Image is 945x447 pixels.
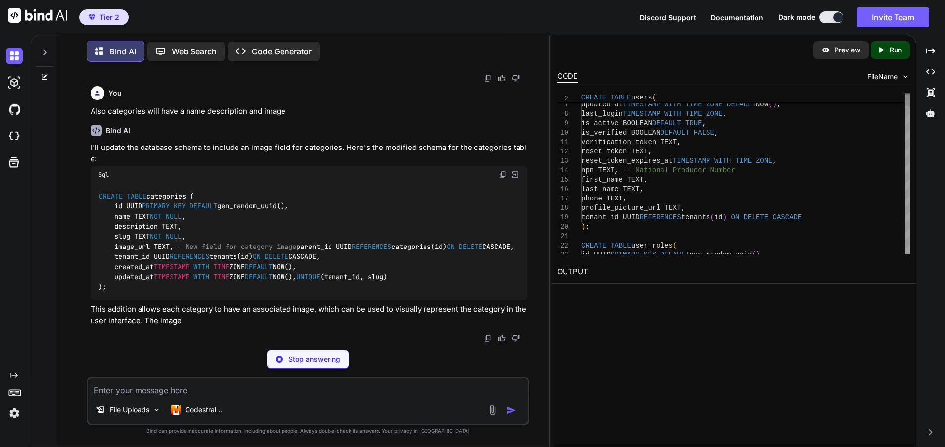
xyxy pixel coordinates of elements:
[512,74,520,82] img: dislike
[639,185,643,193] span: ,
[91,304,527,326] p: This addition allows each category to have an associated image, which can be used to visually rep...
[87,427,529,435] p: Bind can provide inaccurate information, including about people. Always double-check its answers....
[288,354,340,364] p: Stop answering
[857,7,929,27] button: Invite Team
[644,176,648,184] span: ,
[723,110,727,118] span: ,
[91,142,527,164] p: I'll update the database schema to include an image field for categories. Here's the modified sch...
[6,101,23,118] img: githubDark
[644,251,656,259] span: KEY
[99,192,146,200] span: CREATE TABLE
[623,195,627,202] span: ,
[557,166,568,175] div: 14
[193,262,209,271] span: WITH
[557,222,568,232] div: 20
[673,242,677,249] span: (
[661,129,690,137] span: DEFAULT
[752,251,756,259] span: (
[6,128,23,145] img: cloudideIcon
[639,213,681,221] span: REFERENCES
[8,8,67,23] img: Bind AI
[557,147,568,156] div: 12
[581,138,677,146] span: verification_token TEXT
[213,262,229,271] span: TIME
[79,9,129,25] button: premiumTier 2
[664,100,681,108] span: WITH
[623,100,661,108] span: TIMESTAMP
[352,242,391,251] span: REFERENCES
[611,251,640,259] span: PRIMARY
[557,213,568,222] div: 19
[714,157,731,165] span: WITH
[685,100,702,108] span: TIME
[581,100,623,108] span: updated_at
[484,334,492,342] img: copy
[581,195,623,202] span: phone TEXT
[706,110,723,118] span: ZONE
[768,100,772,108] span: (
[581,94,606,101] span: CREATE
[557,100,568,109] div: 7
[6,405,23,422] img: settings
[557,185,568,194] div: 16
[581,157,673,165] span: reset_token_expires_at
[109,46,136,57] p: Bind AI
[614,166,618,174] span: ,
[727,100,756,108] span: DEFAULT
[664,110,681,118] span: WITH
[640,13,696,22] span: Discord Support
[611,242,631,249] span: TABLE
[581,185,640,193] span: last_name TEXT
[98,191,514,292] code: categories ( id UUID gen_random_uuid(), name TEXT , description TEXT, slug TEXT , image_url TEXT,...
[89,14,95,20] img: premium
[110,405,149,415] p: File Uploads
[150,212,182,221] span: NOT NULL
[296,272,320,281] span: UNIQUE
[714,129,718,137] span: ,
[581,213,640,221] span: tenant_id UUID
[142,202,186,211] span: PRIMARY KEY
[714,213,723,221] span: id
[170,252,209,261] span: REFERENCES
[623,110,661,118] span: TIMESTAMP
[760,251,764,259] span: ,
[581,176,644,184] span: first_name TEXT
[685,110,702,118] span: TIME
[98,171,109,179] span: Sql
[631,94,652,101] span: users
[681,204,685,212] span: ,
[901,72,910,81] img: chevron down
[557,94,568,103] span: 2
[154,272,189,281] span: TIMESTAMP
[557,241,568,250] div: 22
[498,334,506,342] img: like
[6,74,23,91] img: darkAi-studio
[557,128,568,138] div: 10
[694,129,714,137] span: FALSE
[150,232,182,241] span: NOT NULL
[631,242,673,249] span: user_roles
[99,12,119,22] span: Tier 2
[890,45,902,55] p: Run
[499,171,507,179] img: copy
[735,157,752,165] span: TIME
[834,45,861,55] p: Preview
[581,251,611,259] span: id UUID
[581,204,681,212] span: profile_picture_url TEXT
[677,138,681,146] span: ,
[484,74,492,82] img: copy
[108,88,122,98] h6: You
[154,262,189,271] span: TIMESTAMP
[498,74,506,82] img: like
[611,94,631,101] span: TABLE
[551,260,916,284] h2: OUTPUT
[685,119,702,127] span: TRUE
[581,148,648,155] span: reset_token TEXT
[512,334,520,342] img: dislike
[581,119,652,127] span: is_active BOOLEAN
[106,126,130,136] h6: Bind AI
[557,156,568,166] div: 13
[91,106,527,117] p: Also categories will have a name description and image
[772,213,802,221] span: CASCADE
[506,405,516,415] img: icon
